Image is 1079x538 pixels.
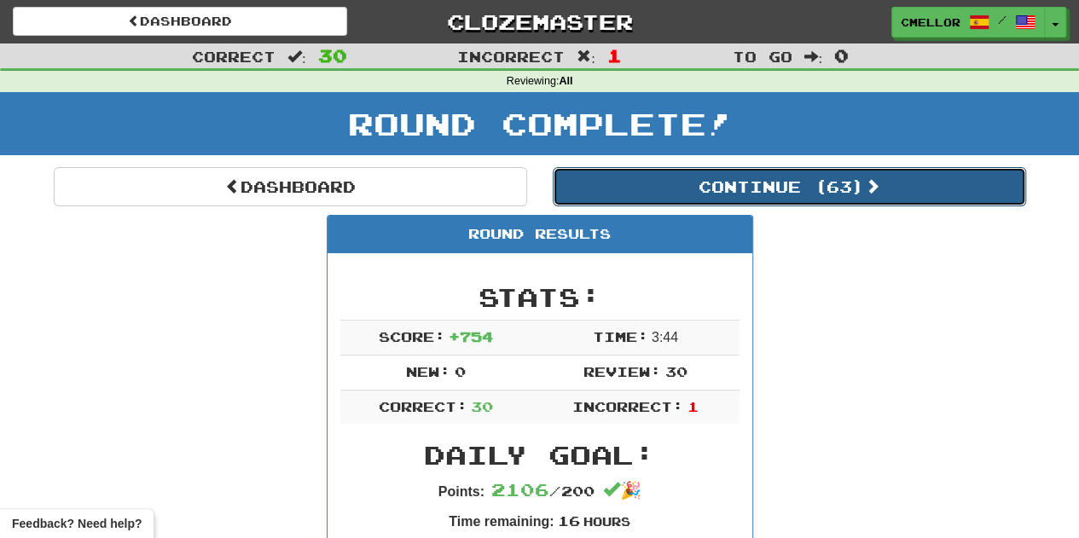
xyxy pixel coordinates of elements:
[803,49,822,64] span: :
[457,48,565,65] span: Incorrect
[13,7,347,36] a: Dashboard
[652,330,678,344] span: 3 : 44
[891,7,1045,38] a: cmellor /
[328,216,752,253] div: Round Results
[607,45,622,66] span: 1
[687,398,698,414] span: 1
[572,398,683,414] span: Incorrect:
[454,363,465,379] span: 0
[557,512,579,529] span: 16
[438,484,484,499] strong: Points:
[340,441,740,469] h2: Daily Goal:
[12,515,142,532] span: Open feedback widget
[901,14,960,30] span: cmellor
[340,283,740,311] h2: Stats:
[732,48,792,65] span: To go
[378,328,444,344] span: Score:
[449,328,493,344] span: + 754
[491,479,549,500] span: 2106
[583,514,630,529] small: Hours
[834,45,849,66] span: 0
[583,363,661,379] span: Review:
[378,398,467,414] span: Correct:
[6,107,1073,141] h1: Round Complete!
[471,398,493,414] span: 30
[406,363,450,379] span: New:
[192,48,276,65] span: Correct
[559,75,572,87] strong: All
[998,14,1006,26] span: /
[602,481,641,500] span: 🎉
[318,45,347,66] span: 30
[287,49,306,64] span: :
[373,7,707,37] a: Clozemaster
[664,363,687,379] span: 30
[592,328,647,344] span: Time:
[553,167,1026,206] button: Continue (63)
[491,483,594,499] span: / 200
[54,167,527,206] a: Dashboard
[449,514,554,529] strong: Time remaining:
[577,49,595,64] span: :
